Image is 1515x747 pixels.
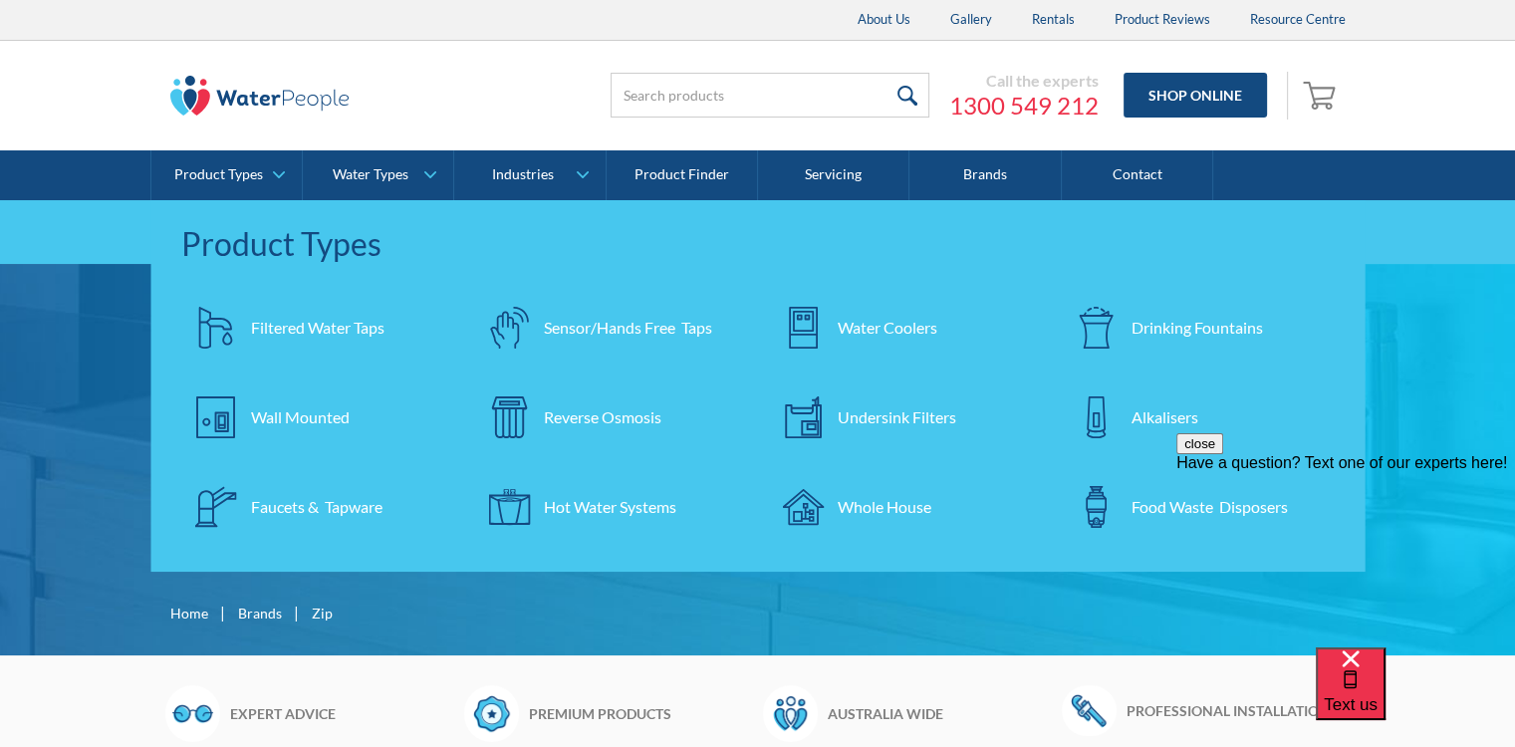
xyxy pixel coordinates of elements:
img: shopping cart [1303,79,1341,111]
div: | [292,601,302,624]
div: Sensor/Hands Free Taps [544,316,712,340]
a: Whole House [768,472,1042,542]
nav: Product Types [151,200,1366,572]
div: Faucets & Tapware [251,495,382,519]
div: Call the experts [949,71,1099,91]
div: | [218,601,228,624]
a: Brands [238,603,282,623]
a: Filtered Water Taps [181,293,455,363]
a: Open empty cart [1298,72,1346,120]
img: Waterpeople Symbol [763,685,818,741]
a: Alkalisers [1062,382,1336,452]
a: Drinking Fountains [1062,293,1336,363]
a: Reverse Osmosis [474,382,748,452]
a: Undersink Filters [768,382,1042,452]
img: Glasses [165,685,220,741]
img: Wrench [1062,685,1117,735]
a: Home [170,603,208,623]
div: Filtered Water Taps [251,316,384,340]
a: Product Finder [607,150,758,200]
div: Whole House [838,495,931,519]
iframe: podium webchat widget bubble [1316,647,1515,747]
div: Zip [312,603,333,623]
a: Servicing [758,150,909,200]
iframe: podium webchat widget prompt [1176,433,1515,672]
img: Badge [464,685,519,741]
a: Brands [909,150,1061,200]
h6: Premium products [529,703,753,724]
img: The Water People [170,76,350,116]
a: Contact [1062,150,1213,200]
a: Water Coolers [768,293,1042,363]
div: Water Coolers [838,316,937,340]
div: Hot Water Systems [544,495,676,519]
a: Sensor/Hands Free Taps [474,293,748,363]
div: Undersink Filters [838,405,956,429]
div: Industries [491,166,553,183]
a: Water Types [303,150,453,200]
div: Reverse Osmosis [544,405,661,429]
h6: Australia wide [828,703,1052,724]
a: Shop Online [1124,73,1267,118]
a: Food Waste Disposers [1062,472,1336,542]
div: Product Types [181,220,1336,268]
div: Product Types [174,166,263,183]
div: Food Waste Disposers [1132,495,1288,519]
div: Water Types [333,166,408,183]
h6: Expert advice [230,703,454,724]
div: Drinking Fountains [1132,316,1263,340]
a: Faucets & Tapware [181,472,455,542]
a: Wall Mounted [181,382,455,452]
a: 1300 549 212 [949,91,1099,121]
a: Product Types [151,150,302,200]
div: Alkalisers [1132,405,1198,429]
div: Wall Mounted [251,405,350,429]
h6: Professional installations [1127,700,1351,721]
a: Hot Water Systems [474,472,748,542]
input: Search products [611,73,929,118]
a: Industries [454,150,605,200]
